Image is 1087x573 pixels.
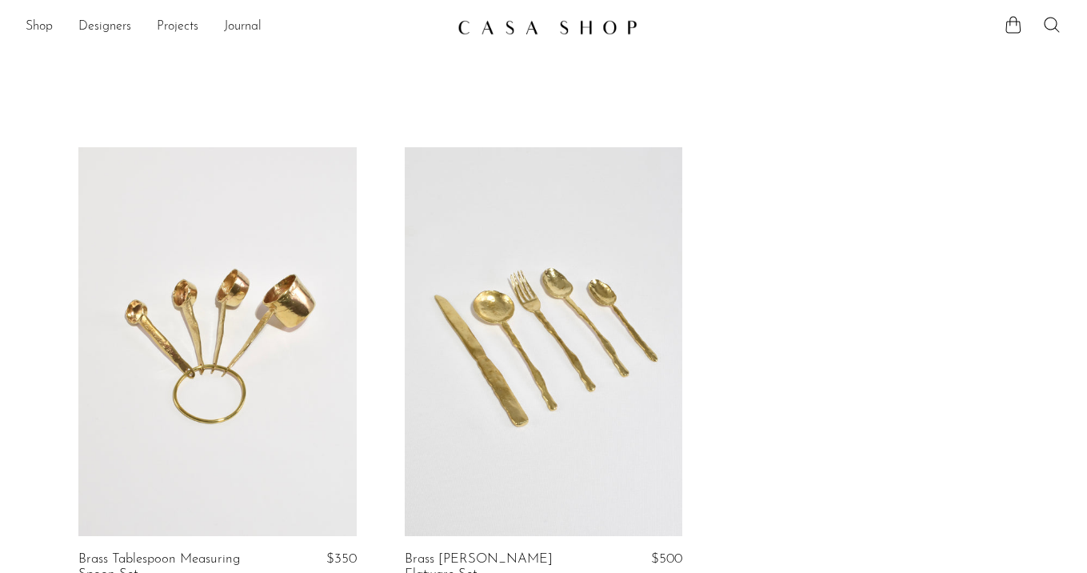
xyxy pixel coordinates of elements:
[26,14,445,41] ul: NEW HEADER MENU
[26,14,445,41] nav: Desktop navigation
[78,17,131,38] a: Designers
[326,552,357,566] span: $350
[157,17,198,38] a: Projects
[26,17,53,38] a: Shop
[224,17,262,38] a: Journal
[651,552,682,566] span: $500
